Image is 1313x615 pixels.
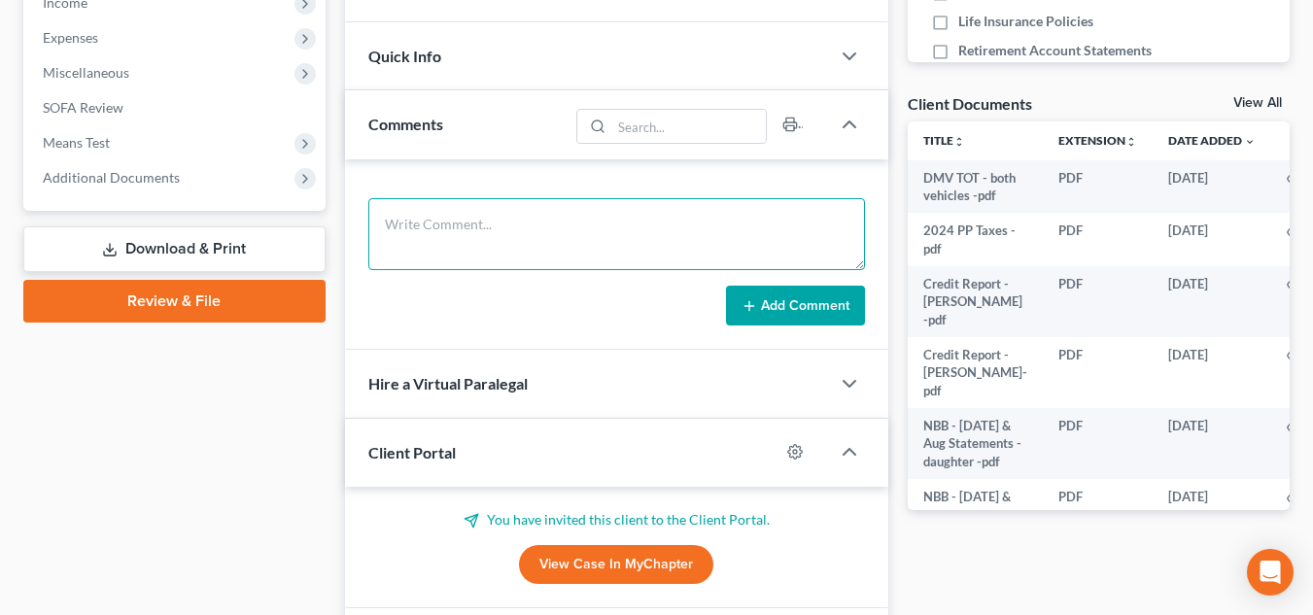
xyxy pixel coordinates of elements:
td: [DATE] [1153,479,1271,550]
td: PDF [1043,337,1153,408]
div: Client Documents [908,93,1032,114]
td: [DATE] [1153,408,1271,479]
td: Credit Report - [PERSON_NAME]-pdf [908,337,1043,408]
td: [DATE] [1153,160,1271,214]
td: PDF [1043,160,1153,214]
a: Review & File [23,280,326,323]
button: Add Comment [726,286,865,326]
span: Client Portal [368,443,456,461]
a: Date Added expand_more [1168,133,1256,148]
span: SOFA Review [43,99,123,116]
td: [DATE] [1153,213,1271,266]
span: Means Test [43,134,110,151]
span: Hire a Virtual Paralegal [368,374,528,393]
td: Credit Report - [PERSON_NAME] -pdf [908,266,1043,337]
a: View All [1233,96,1282,110]
td: [DATE] [1153,337,1271,408]
td: DMV TOT - both vehicles -pdf [908,160,1043,214]
div: Open Intercom Messenger [1247,549,1294,596]
a: SOFA Review [27,90,326,125]
i: unfold_more [953,136,965,148]
span: Miscellaneous [43,64,129,81]
span: Life Insurance Policies [958,12,1093,31]
i: unfold_more [1125,136,1137,148]
p: You have invited this client to the Client Portal. [368,510,865,530]
span: Retirement Account Statements [958,41,1152,60]
input: Search... [611,110,766,143]
a: View Case in MyChapter [519,545,713,584]
span: Comments [368,115,443,133]
td: PDF [1043,266,1153,337]
span: Expenses [43,29,98,46]
a: Download & Print [23,226,326,272]
span: Additional Documents [43,169,180,186]
a: Titleunfold_more [923,133,965,148]
td: PDF [1043,213,1153,266]
td: PDF [1043,408,1153,479]
td: PDF [1043,479,1153,550]
td: [DATE] [1153,266,1271,337]
span: Quick Info [368,47,441,65]
a: Extensionunfold_more [1058,133,1137,148]
i: expand_more [1244,136,1256,148]
td: 2024 PP Taxes -pdf [908,213,1043,266]
td: NBB - [DATE] & Aug Statements - joint #8877-pdf [908,479,1043,550]
td: NBB - [DATE] & Aug Statements - daughter -pdf [908,408,1043,479]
